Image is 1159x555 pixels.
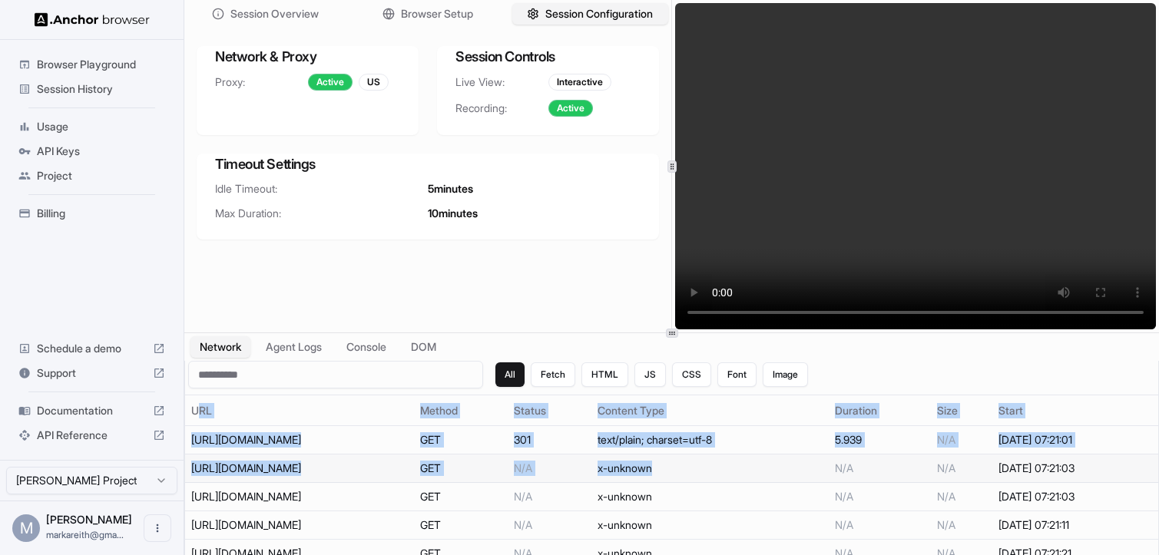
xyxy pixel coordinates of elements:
span: N/A [514,490,532,503]
div: Duration [835,403,925,418]
button: Agent Logs [257,336,331,358]
span: N/A [937,518,955,531]
span: Proxy: [215,74,308,90]
div: API Reference [12,423,171,448]
span: markareith@gmail.com [46,529,124,540]
div: https://www.chatbot.com/ [191,461,408,476]
span: API Keys [37,144,165,159]
td: 5.939 [829,426,931,454]
span: Documentation [37,403,147,418]
div: Interactive [548,74,611,91]
div: Active [548,100,593,117]
span: Live View: [455,74,548,90]
span: Billing [37,206,165,221]
button: Font [717,362,757,387]
span: N/A [514,518,532,531]
button: Fetch [531,362,575,387]
span: 10 minutes [428,206,478,221]
span: Project [37,168,165,183]
button: CSS [672,362,711,387]
span: N/A [514,461,532,474]
span: Recording: [455,101,548,116]
div: Support [12,361,171,385]
span: Idle Timeout: [215,181,428,197]
span: Session Configuration [545,6,653,21]
div: Usage [12,114,171,139]
div: Documentation [12,398,171,423]
span: N/A [835,490,853,503]
span: N/A [937,490,955,503]
td: x-unknown [591,511,829,540]
div: Session History [12,77,171,101]
span: N/A [937,433,955,446]
button: Open menu [144,514,171,542]
span: Browser Playground [37,57,165,72]
div: Size [937,403,987,418]
div: Project [12,164,171,188]
span: Support [37,365,147,381]
div: Content Type [598,403,823,418]
td: [DATE] 07:21:01 [992,426,1158,454]
div: Browser Playground [12,52,171,77]
div: Billing [12,201,171,226]
span: API Reference [37,428,147,443]
span: Schedule a demo [37,341,147,356]
span: N/A [835,518,853,531]
span: Mark Reith [46,513,132,526]
td: x-unknown [591,454,829,483]
td: GET [414,511,508,540]
div: URL [191,403,408,418]
div: Method [420,403,502,418]
button: DOM [402,336,445,358]
div: https://chatbot.cm/ [191,489,408,504]
button: Console [337,336,396,358]
td: [DATE] 07:21:03 [992,483,1158,511]
span: Browser Setup [401,6,473,21]
div: US [359,74,389,91]
div: Start [998,403,1152,418]
td: GET [414,454,508,483]
h3: Timeout Settings [215,154,641,175]
img: Anchor Logo [35,12,150,27]
div: Status [514,403,585,418]
td: [DATE] 07:21:11 [992,511,1158,540]
span: N/A [937,461,955,474]
h3: Network & Proxy [215,46,400,68]
button: HTML [581,362,628,387]
button: JS [634,362,666,387]
div: Active [308,74,353,91]
div: Schedule a demo [12,336,171,361]
div: API Keys [12,139,171,164]
span: Usage [37,119,165,134]
button: Network [190,336,250,358]
div: https://chatbot.cm/ [191,517,408,533]
td: [DATE] 07:21:03 [992,454,1158,483]
td: GET [414,483,508,511]
td: text/plain; charset=utf-8 [591,426,829,454]
div: https://chatbot.com/ [191,432,408,448]
h3: Session Controls [455,46,641,68]
td: 301 [508,426,591,454]
button: Image [763,362,808,387]
span: Session History [37,81,165,97]
td: x-unknown [591,483,829,511]
button: All [495,362,525,387]
span: N/A [835,461,853,474]
span: Max Duration: [215,206,428,221]
div: M [12,514,40,542]
td: GET [414,426,508,454]
span: Session Overview [230,6,319,21]
span: 5 minutes [428,181,473,197]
